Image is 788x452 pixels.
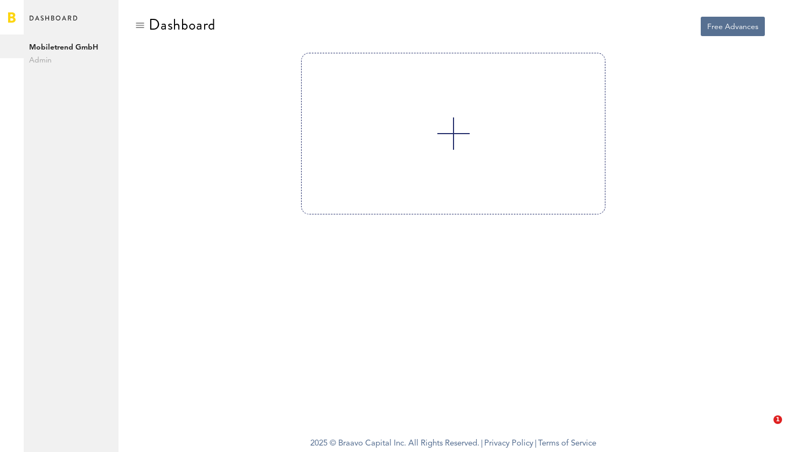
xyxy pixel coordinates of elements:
[484,440,533,448] a: Privacy Policy
[701,17,765,36] button: Free Advances
[310,436,479,452] span: 2025 © Braavo Capital Inc. All Rights Reserved.
[29,54,113,67] span: Admin
[773,415,782,424] span: 1
[538,440,596,448] a: Terms of Service
[29,41,113,54] span: Mobiletrend GmbH
[29,12,79,34] span: Dashboard
[149,16,215,33] div: Dashboard
[751,415,777,441] iframe: Intercom live chat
